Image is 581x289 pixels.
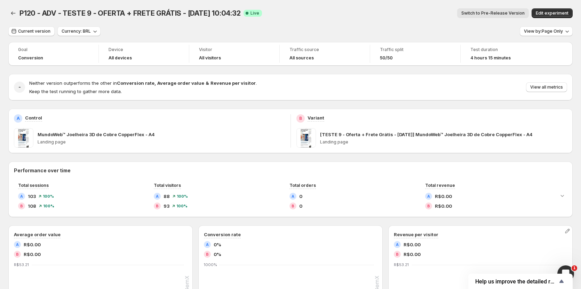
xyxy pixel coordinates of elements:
span: 93 [164,203,169,209]
span: 0 [299,193,302,200]
text: 1000% [204,262,217,267]
a: VisitorAll visitors [199,46,270,61]
span: Current version [18,28,50,34]
span: R$0.00 [435,203,452,209]
a: Test duration4 hours 15 minutes [470,46,541,61]
h2: A [156,194,159,198]
h4: All devices [109,55,132,61]
h2: B [299,116,302,121]
h2: A [20,194,23,198]
span: View all metrics [530,84,563,90]
p: Landing page [38,139,285,145]
span: 4 hours 15 minutes [470,55,511,61]
h2: A [206,242,209,247]
span: 100 % [43,204,54,208]
h3: Average order value [14,231,61,238]
h2: - [18,84,21,91]
span: Total revenue [425,183,455,188]
span: Currency: BRL [62,28,91,34]
strong: Average order value [157,80,204,86]
span: R$0.00 [404,251,421,258]
p: Control [25,114,42,121]
span: R$0.00 [435,193,452,200]
h3: Revenue per visitor [394,231,438,238]
span: Goal [18,47,89,52]
button: Edit experiment [532,8,573,18]
h2: B [156,204,159,208]
span: Total visitors [154,183,181,188]
button: View by:Page Only [520,26,573,36]
strong: Revenue per visitor [210,80,256,86]
h2: A [17,116,20,121]
span: R$0.00 [24,241,41,248]
span: 103 [28,193,36,200]
a: GoalConversion [18,46,89,61]
img: [TESTE 9 - Oferta + Frete Grátis - 23/09/25] MundoWeb™ Joelheira 3D de Cobre CopperFlex - A4 [296,128,316,148]
strong: Conversion rate [117,80,154,86]
span: P120 - ADV - TESTE 9 - OFERTA + FRETE GRÁTIS - [DATE] 10:04:32 [19,9,241,17]
button: Back [8,8,18,18]
button: Show survey - Help us improve the detailed report for A/B campaigns [475,277,566,286]
p: Landing page [320,139,567,145]
span: Test duration [470,47,541,52]
a: Traffic split50/50 [380,46,451,61]
span: Neither version outperforms the other in . [29,80,257,86]
span: 50/50 [380,55,393,61]
span: 108 [28,203,36,209]
span: Total sessions [18,183,49,188]
p: [TESTE 9 - Oferta + Frete Grátis - [DATE]] MundoWeb™ Joelheira 3D de Cobre CopperFlex - A4 [320,131,533,138]
button: Expand chart [557,191,567,200]
span: Conversion [18,55,43,61]
span: Total orders [289,183,316,188]
button: Current version [8,26,55,36]
span: Device [109,47,179,52]
h2: A [292,194,294,198]
span: Switch to Pre-Release Version [461,10,525,16]
span: View by: Page Only [524,28,563,34]
span: 1 [572,265,577,271]
span: R$0.00 [404,241,421,248]
strong: & [206,80,209,86]
button: Switch to Pre-Release Version [457,8,529,18]
span: Visitor [199,47,270,52]
span: 0% [214,241,221,248]
a: DeviceAll devices [109,46,179,61]
h2: A [396,242,399,247]
span: 100 % [177,194,188,198]
button: Currency: BRL [57,26,101,36]
span: Traffic split [380,47,451,52]
h2: B [16,252,19,256]
h2: B [20,204,23,208]
span: Traffic source [289,47,360,52]
span: 88 [164,193,170,200]
span: Edit experiment [536,10,568,16]
span: Keep the test running to gather more data. [29,89,122,94]
span: Live [250,10,259,16]
p: Variant [308,114,324,121]
h2: A [427,194,430,198]
span: R$0.00 [24,251,41,258]
span: 100 % [43,194,54,198]
h2: B [292,204,294,208]
span: 0% [214,251,221,258]
iframe: Intercom live chat [557,265,574,282]
p: MundoWeb™ Joelheira 3D de Cobre CopperFlex - A4 [38,131,155,138]
a: Traffic sourceAll sources [289,46,360,61]
img: MundoWeb™ Joelheira 3D de Cobre CopperFlex - A4 [14,128,33,148]
h2: A [16,242,19,247]
h2: B [427,204,430,208]
span: 0 [299,203,302,209]
h2: Performance over time [14,167,567,174]
text: R$53.21 [394,262,409,267]
span: 100 % [176,204,188,208]
h4: All sources [289,55,314,61]
h3: Conversion rate [204,231,241,238]
text: R$53.21 [14,262,29,267]
h2: B [206,252,209,256]
h4: All visitors [199,55,221,61]
button: View all metrics [526,82,567,92]
strong: , [154,80,156,86]
h2: B [396,252,399,256]
span: Help us improve the detailed report for A/B campaigns [475,278,557,285]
